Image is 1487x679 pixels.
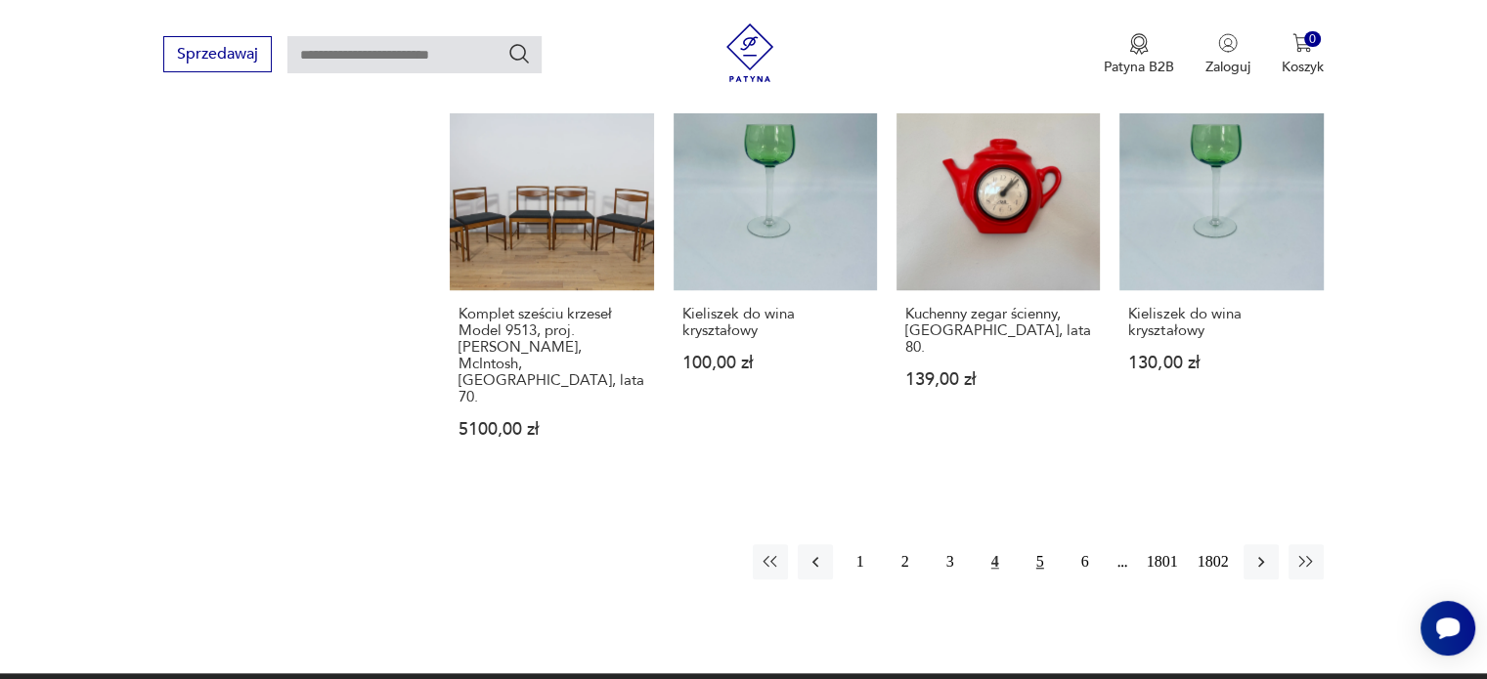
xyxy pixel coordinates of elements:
[450,87,653,476] a: Komplet sześciu krzeseł Model 9513, proj. T. Robertson, McIntosh, Wielka Brytania, lata 70.Komple...
[1205,33,1250,76] button: Zaloguj
[978,544,1013,579] button: 4
[1421,601,1475,656] iframe: Smartsupp widget button
[674,87,877,476] a: Kieliszek do wina kryształowyKieliszek do wina kryształowy100,00 zł
[1142,544,1183,579] button: 1801
[1023,544,1058,579] button: 5
[459,306,644,405] h3: Komplet sześciu krzeseł Model 9513, proj. [PERSON_NAME], McIntosh, [GEOGRAPHIC_DATA], lata 70.
[1304,31,1321,48] div: 0
[1205,58,1250,76] p: Zaloguj
[1119,87,1323,476] a: Kieliszek do wina kryształowyKieliszek do wina kryształowy130,00 zł
[1292,33,1312,53] img: Ikona koszyka
[1104,33,1174,76] button: Patyna B2B
[1193,544,1234,579] button: 1802
[1282,58,1324,76] p: Koszyk
[459,421,644,438] p: 5100,00 zł
[507,42,531,65] button: Szukaj
[1104,33,1174,76] a: Ikona medaluPatyna B2B
[1128,355,1314,371] p: 130,00 zł
[1128,306,1314,339] h3: Kieliszek do wina kryształowy
[1068,544,1103,579] button: 6
[1282,33,1324,76] button: 0Koszyk
[1218,33,1238,53] img: Ikonka użytkownika
[905,306,1091,356] h3: Kuchenny zegar ścienny, [GEOGRAPHIC_DATA], lata 80.
[888,544,923,579] button: 2
[1104,58,1174,76] p: Patyna B2B
[933,544,968,579] button: 3
[905,371,1091,388] p: 139,00 zł
[682,306,868,339] h3: Kieliszek do wina kryształowy
[163,49,272,63] a: Sprzedawaj
[897,87,1100,476] a: Kuchenny zegar ścienny, Niemcy, lata 80.Kuchenny zegar ścienny, [GEOGRAPHIC_DATA], lata 80.139,00 zł
[682,355,868,371] p: 100,00 zł
[843,544,878,579] button: 1
[1129,33,1149,55] img: Ikona medalu
[163,36,272,72] button: Sprzedawaj
[721,23,779,82] img: Patyna - sklep z meblami i dekoracjami vintage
